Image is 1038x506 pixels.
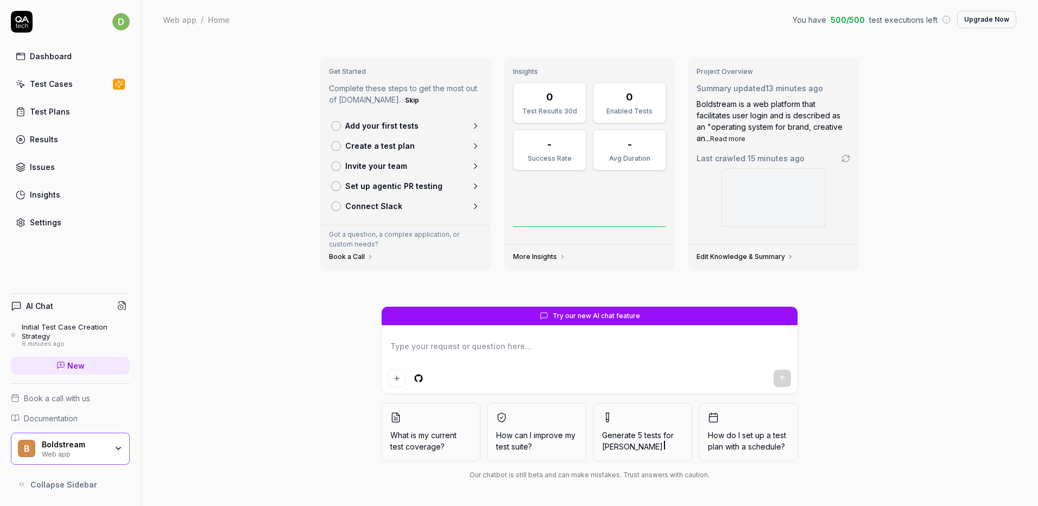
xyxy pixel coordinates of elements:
div: Issues [30,161,55,173]
div: Dashboard [30,50,72,62]
a: Insights [11,184,130,205]
div: Insights [30,189,60,200]
p: Set up agentic PR testing [345,180,442,192]
button: How can I improve my test suite? [487,403,586,461]
div: Web app [163,14,197,25]
a: Invite your team [327,156,485,176]
p: Invite your team [345,160,407,172]
span: How do I set up a test plan with a schedule? [708,429,789,452]
span: Boldstream is a web platform that facilitates user login and is described as an "operating system... [697,99,843,143]
a: New [11,357,130,375]
h3: Insights [513,67,667,76]
span: Last crawled [697,153,805,164]
a: Dashboard [11,46,130,67]
span: New [67,360,85,371]
span: How can I improve my test suite? [496,429,577,452]
a: Create a test plan [327,136,485,156]
div: Results [30,134,58,145]
span: B [18,440,35,457]
a: Book a call with us [11,393,130,404]
p: Connect Slack [345,200,402,212]
img: Screenshot [722,169,825,226]
div: Boldstream [42,440,107,450]
a: Set up agentic PR testing [327,176,485,196]
a: Edit Knowledge & Summary [697,252,794,261]
div: - [547,137,552,151]
span: Documentation [24,413,78,424]
div: Enabled Tests [600,106,659,116]
a: More Insights [513,252,566,261]
button: BBoldstreamWeb app [11,433,130,465]
span: You have [793,14,826,26]
button: Generate 5 tests for[PERSON_NAME] [593,403,692,461]
span: d [112,13,130,30]
a: Test Plans [11,101,130,122]
div: Home [208,14,230,25]
div: 0 [626,90,633,104]
span: [PERSON_NAME] [602,442,663,451]
button: Read more [710,134,745,144]
span: 500 / 500 [831,14,865,26]
a: Connect Slack [327,196,485,216]
button: Collapse Sidebar [11,473,130,495]
a: Add your first tests [327,116,485,136]
span: Collapse Sidebar [30,479,97,490]
button: Skip [403,94,421,107]
h3: Get Started [329,67,483,76]
time: 13 minutes ago [765,84,823,93]
a: Initial Test Case Creation Strategy6 minutes ago [11,322,130,347]
a: Go to crawling settings [841,154,850,163]
p: Create a test plan [345,140,415,151]
a: Book a Call [329,252,374,261]
div: Web app [42,449,107,458]
p: Got a question, a complex application, or custom needs? [329,230,483,249]
button: What is my current test coverage? [381,403,480,461]
time: 15 minutes ago [748,154,805,163]
a: Test Cases [11,73,130,94]
h4: AI Chat [26,300,53,312]
span: Summary updated [697,84,765,93]
p: Add your first tests [345,120,419,131]
div: Test Plans [30,106,70,117]
a: Documentation [11,413,130,424]
div: Initial Test Case Creation Strategy [22,322,130,340]
div: 6 minutes ago [22,340,130,348]
div: - [628,137,632,151]
div: / [201,14,204,25]
div: Settings [30,217,61,228]
span: Generate 5 tests for [602,429,683,452]
p: Complete these steps to get the most out of [DOMAIN_NAME]. [329,83,483,107]
div: Our chatbot is still beta and can make mistakes. Trust answers with caution. [381,470,798,480]
a: Settings [11,212,130,233]
span: Book a call with us [24,393,90,404]
a: Results [11,129,130,150]
span: Try our new AI chat feature [553,311,640,321]
button: d [112,11,130,33]
span: What is my current test coverage? [390,429,471,452]
a: Issues [11,156,130,178]
div: Test Results 30d [520,106,579,116]
div: Test Cases [30,78,73,90]
button: Add attachment [388,370,406,387]
div: Success Rate [520,154,579,163]
h3: Project Overview [697,67,850,76]
div: 0 [546,90,553,104]
button: Upgrade Now [957,11,1016,28]
span: test executions left [869,14,938,26]
button: How do I set up a test plan with a schedule? [699,403,798,461]
div: Avg Duration [600,154,659,163]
